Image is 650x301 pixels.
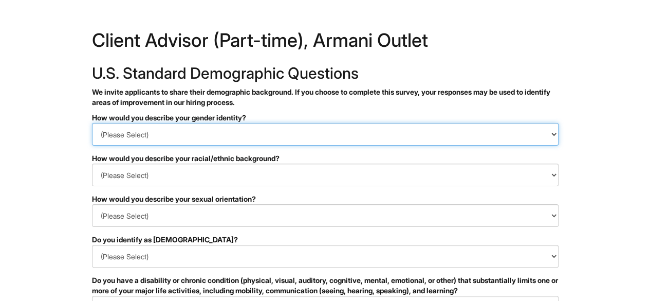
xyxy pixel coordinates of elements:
[92,235,559,245] div: Do you identify as [DEMOGRAPHIC_DATA]?
[92,164,559,186] select: How would you describe your racial/ethnic background?
[92,31,559,55] h1: Client Advisor (Part-time), Armani Outlet
[92,113,559,123] div: How would you describe your gender identity?
[92,194,559,204] div: How would you describe your sexual orientation?
[92,153,559,164] div: How would you describe your racial/ethnic background?
[92,275,559,296] div: Do you have a disability or chronic condition (physical, visual, auditory, cognitive, mental, emo...
[92,65,559,82] h2: U.S. Standard Demographic Questions
[92,245,559,268] select: Do you identify as transgender?
[92,204,559,227] select: How would you describe your sexual orientation?
[92,123,559,146] select: How would you describe your gender identity?
[92,87,559,108] p: We invite applicants to share their demographic background. If you choose to complete this survey...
